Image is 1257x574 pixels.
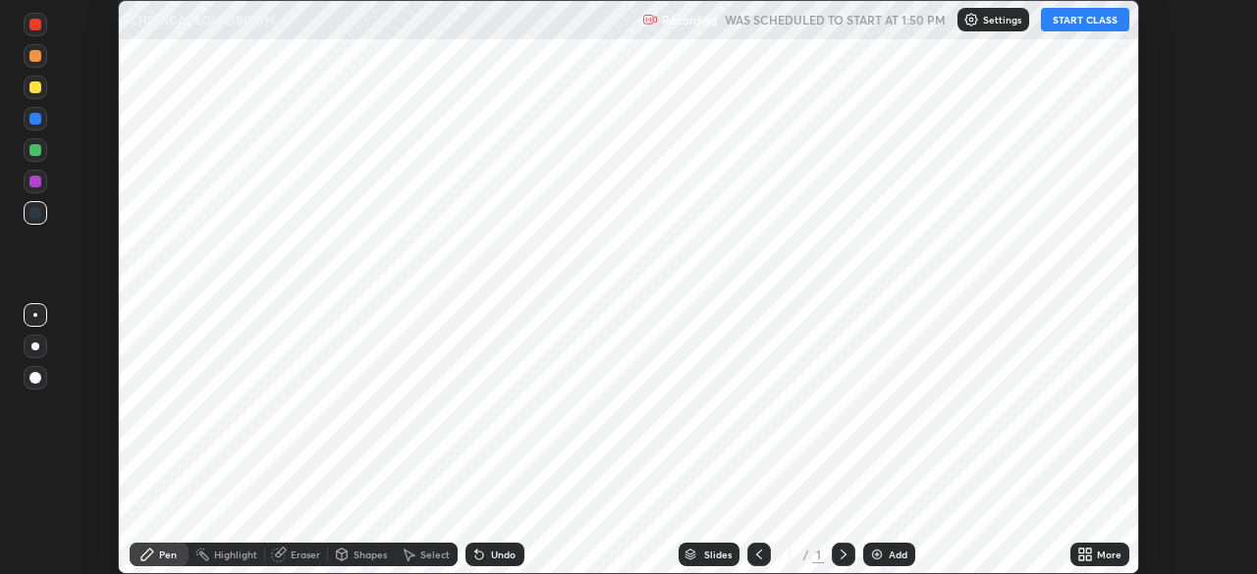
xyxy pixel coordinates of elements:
div: More [1097,549,1121,559]
div: Shapes [354,549,387,559]
h5: WAS SCHEDULED TO START AT 1:50 PM [725,11,946,28]
div: Add [889,549,907,559]
img: class-settings-icons [963,12,979,27]
div: Pen [159,549,177,559]
p: Recording [662,13,717,27]
div: 1 [779,548,798,560]
p: CHEMICAL EQUILIBRIUM [130,12,275,27]
button: START CLASS [1041,8,1129,31]
div: 1 [812,546,824,563]
img: add-slide-button [869,547,885,562]
div: / [802,548,808,560]
div: Eraser [291,549,320,559]
p: Settings [983,15,1021,25]
div: Select [420,549,450,559]
div: Highlight [214,549,257,559]
div: Undo [491,549,516,559]
img: recording.375f2c34.svg [642,12,658,27]
div: Slides [704,549,732,559]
